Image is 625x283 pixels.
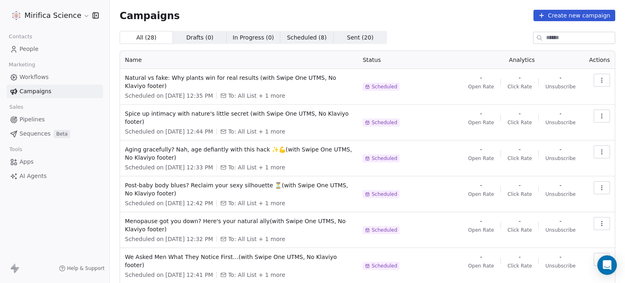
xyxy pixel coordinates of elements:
span: Apps [20,158,34,166]
span: Sequences [20,129,50,138]
span: Click Rate [507,83,532,90]
span: Scheduled [372,227,397,233]
span: - [559,145,562,154]
span: - [480,74,482,82]
span: Scheduled ( 8 ) [287,33,327,42]
span: To: All List + 1 more [228,235,285,243]
span: To: All List + 1 more [228,163,285,171]
span: Open Rate [468,119,494,126]
span: - [480,145,482,154]
span: Scheduled on [DATE] 12:33 PM [125,163,213,171]
span: Scheduled [372,155,397,162]
span: - [559,74,562,82]
span: Scheduled on [DATE] 12:41 PM [125,271,213,279]
span: Unsubscribe [545,227,575,233]
span: - [559,181,562,189]
div: Open Intercom Messenger [597,255,617,275]
span: To: All List + 1 more [228,199,285,207]
span: - [559,110,562,118]
span: Scheduled on [DATE] 12:42 PM [125,199,213,207]
span: Click Rate [507,119,532,126]
span: Open Rate [468,263,494,269]
span: Marketing [5,59,39,71]
span: Help & Support [67,265,105,272]
span: Workflows [20,73,49,81]
span: Scheduled [372,119,397,126]
th: Name [120,51,358,69]
span: Open Rate [468,191,494,197]
span: Click Rate [507,155,532,162]
span: Click Rate [507,191,532,197]
a: Workflows [7,70,103,84]
span: Open Rate [468,155,494,162]
span: Scheduled on [DATE] 12:32 PM [125,235,213,243]
span: Contacts [5,31,36,43]
a: Pipelines [7,113,103,126]
span: - [480,110,482,118]
span: Click Rate [507,263,532,269]
span: Natural vs fake: Why plants win for real results (with Swipe One UTMS, No Klaviyo footer) [125,74,353,90]
span: Post-baby body blues? Reclaim your sexy silhouette ⏳(with Swipe One UTMS, No Klaviyo footer) [125,181,353,197]
span: - [519,145,521,154]
span: Mirifica Science [24,10,81,21]
a: Help & Support [59,265,105,272]
span: Scheduled on [DATE] 12:35 PM [125,92,213,100]
img: MIRIFICA%20science_logo_icon-big.png [11,11,21,20]
span: Scheduled [372,263,397,269]
span: - [480,253,482,261]
span: Drafts ( 0 ) [186,33,214,42]
span: Open Rate [468,83,494,90]
span: Pipelines [20,115,45,124]
span: We Asked Men What They Notice First…(with Swipe One UTMS, No Klaviyo footer) [125,253,353,269]
span: Unsubscribe [545,83,575,90]
span: - [519,74,521,82]
span: Spice up intimacy with nature's little secret (with Swipe One UTMS, No Klaviyo footer) [125,110,353,126]
span: Click Rate [507,227,532,233]
span: People [20,45,39,53]
span: Scheduled [372,83,397,90]
button: Mirifica Science [10,9,87,22]
span: - [559,253,562,261]
span: Unsubscribe [545,155,575,162]
a: Campaigns [7,85,103,98]
span: To: All List + 1 more [228,127,285,136]
span: Campaigns [120,10,180,21]
span: To: All List + 1 more [228,92,285,100]
span: Unsubscribe [545,263,575,269]
a: Apps [7,155,103,169]
span: Sent ( 20 ) [347,33,374,42]
span: - [480,181,482,189]
span: - [519,181,521,189]
span: - [519,217,521,225]
span: Open Rate [468,227,494,233]
span: Tools [6,143,26,156]
th: Analytics [459,51,584,69]
span: - [519,253,521,261]
span: To: All List + 1 more [228,271,285,279]
button: Create new campaign [533,10,615,21]
span: Unsubscribe [545,191,575,197]
a: AI Agents [7,169,103,183]
a: People [7,42,103,56]
span: - [559,217,562,225]
a: SequencesBeta [7,127,103,140]
span: AI Agents [20,172,47,180]
th: Actions [584,51,615,69]
span: In Progress ( 0 ) [233,33,274,42]
span: Aging gracefully? Nah, age defiantly with this hack ✨💪(with Swipe One UTMS, No Klaviyo footer) [125,145,353,162]
span: Beta [54,130,70,138]
th: Status [358,51,459,69]
span: Campaigns [20,87,51,96]
span: - [519,110,521,118]
span: Unsubscribe [545,119,575,126]
span: - [480,217,482,225]
span: Scheduled on [DATE] 12:44 PM [125,127,213,136]
span: Sales [6,101,27,113]
span: Menopause got you down? Here's your natural ally(with Swipe One UTMS, No Klaviyo footer) [125,217,353,233]
span: Scheduled [372,191,397,197]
